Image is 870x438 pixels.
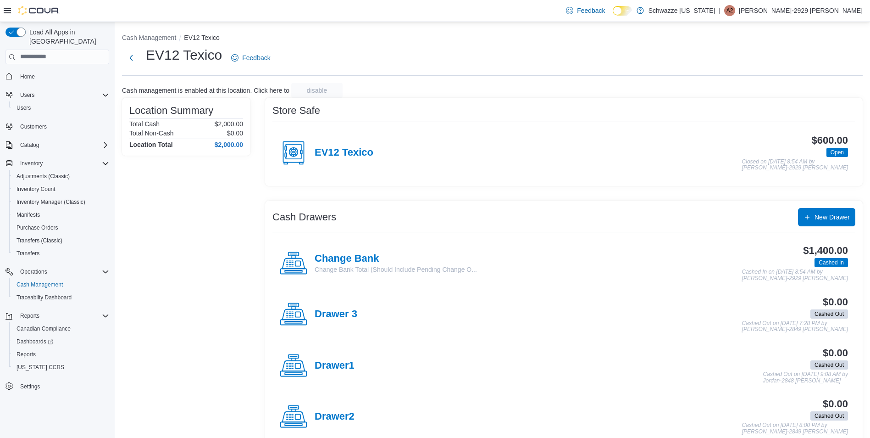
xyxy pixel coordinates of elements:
button: Catalog [17,140,43,151]
span: Cash Management [13,279,109,290]
span: Load All Apps in [GEOGRAPHIC_DATA] [26,28,109,46]
h1: EV12 Texico [146,46,222,64]
button: Next [122,49,140,67]
h3: Cash Drawers [272,212,336,223]
a: Inventory Manager (Classic) [13,197,89,208]
span: Purchase Orders [17,224,58,231]
p: | [719,5,720,16]
span: Reports [13,349,109,360]
span: Dashboards [17,338,53,345]
span: Inventory Count [13,184,109,195]
p: [PERSON_NAME]-2929 [PERSON_NAME] [739,5,863,16]
a: Settings [17,381,44,392]
span: Home [17,71,109,82]
button: Settings [2,379,113,393]
nav: An example of EuiBreadcrumbs [122,33,863,44]
p: Cashed In on [DATE] 8:54 AM by [PERSON_NAME]-2929 [PERSON_NAME] [742,269,848,281]
span: Washington CCRS [13,362,109,373]
span: Settings [20,383,40,390]
p: Cashed Out on [DATE] 9:08 AM by Jordan-2848 [PERSON_NAME] [763,371,848,384]
span: Users [17,90,109,101]
span: Open [831,148,844,157]
a: Reports [13,349,39,360]
h4: EV12 Texico [315,147,373,159]
span: Inventory [20,160,43,167]
button: Operations [2,265,113,278]
button: Transfers [9,247,113,260]
nav: Complex example [6,66,109,417]
h4: Drawer2 [315,411,355,423]
span: Feedback [577,6,605,15]
span: Open [826,148,848,157]
h3: $0.00 [823,348,848,359]
h3: $0.00 [823,297,848,308]
span: A2 [726,5,733,16]
span: Settings [17,380,109,392]
span: New Drawer [815,213,850,222]
button: [US_STATE] CCRS [9,361,113,374]
p: Cashed Out on [DATE] 8:00 PM by [PERSON_NAME]-2849 [PERSON_NAME] [742,422,848,435]
button: Customers [2,120,113,133]
p: Cashed Out on [DATE] 7:28 PM by [PERSON_NAME]-2849 [PERSON_NAME] [742,320,848,333]
span: Customers [20,123,47,130]
span: Inventory Count [17,185,55,193]
span: Cashed In [819,258,844,267]
a: Transfers [13,248,43,259]
span: Cashed Out [810,309,848,319]
span: Cash Management [17,281,63,288]
button: Users [2,89,113,101]
a: Cash Management [13,279,66,290]
span: Adjustments (Classic) [13,171,109,182]
a: Home [17,71,39,82]
span: Transfers (Classic) [17,237,62,244]
button: EV12 Texico [184,34,220,41]
h3: Store Safe [272,105,320,116]
a: Manifests [13,209,44,220]
a: Customers [17,121,50,132]
span: Catalog [17,140,109,151]
button: Manifests [9,208,113,221]
button: Inventory Count [9,183,113,196]
button: Inventory Manager (Classic) [9,196,113,208]
a: Canadian Compliance [13,323,74,334]
span: Operations [17,266,109,277]
button: Home [2,70,113,83]
span: Cashed In [815,258,848,267]
span: Transfers [13,248,109,259]
button: Reports [9,348,113,361]
button: Cash Management [9,278,113,291]
span: Purchase Orders [13,222,109,233]
button: Purchase Orders [9,221,113,234]
span: [US_STATE] CCRS [17,364,64,371]
button: Transfers (Classic) [9,234,113,247]
button: Inventory [17,158,46,169]
a: [US_STATE] CCRS [13,362,68,373]
div: Adrian-2929 Telles [724,5,735,16]
span: Cashed Out [815,412,844,420]
p: Schwazze [US_STATE] [648,5,715,16]
h6: Total Cash [129,120,160,128]
span: Operations [20,268,47,275]
h3: $1,400.00 [803,245,848,256]
button: Canadian Compliance [9,322,113,335]
h4: Drawer1 [315,360,355,372]
button: Users [17,90,38,101]
span: Manifests [17,211,40,219]
p: $0.00 [227,129,243,137]
h4: $2,000.00 [215,141,243,148]
p: Change Bank Total (Should Include Pending Change O... [315,265,477,274]
span: Customers [17,121,109,132]
p: Closed on [DATE] 8:54 AM by [PERSON_NAME]-2929 [PERSON_NAME] [742,159,848,171]
span: Traceabilty Dashboard [13,292,109,303]
span: Feedback [242,53,270,62]
span: Cashed Out [815,361,844,369]
span: Cashed Out [810,360,848,370]
h4: Change Bank [315,253,477,265]
button: Inventory [2,157,113,170]
button: Users [9,101,113,114]
a: Feedback [227,49,274,67]
button: Operations [17,266,51,277]
button: Cash Management [122,34,176,41]
button: Reports [17,310,43,321]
